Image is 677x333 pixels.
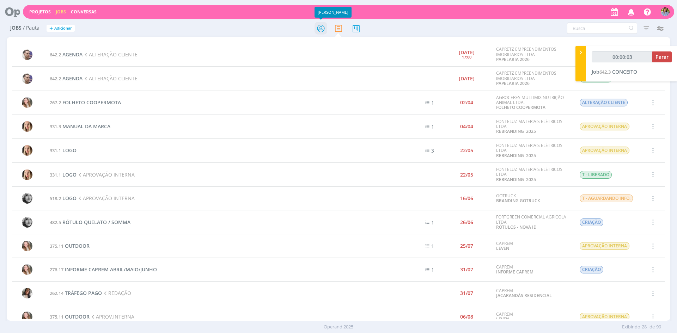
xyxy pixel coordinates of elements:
[54,9,68,15] button: Jobs
[29,9,51,15] a: Projetos
[460,100,473,105] div: 02/04
[50,171,77,178] a: 331.1LOGO
[23,25,39,31] span: / Pauta
[22,193,32,204] img: J
[459,76,475,81] div: [DATE]
[22,217,32,228] img: J
[50,195,61,202] span: 518.2
[10,25,22,31] span: Jobs
[496,128,536,134] a: REBRANDING 2025
[22,288,32,298] img: C
[496,80,530,86] a: PAPELARIA 2026
[83,75,138,82] span: ALTERAÇÃO CLIENTE
[496,177,536,183] a: REBRANDING 2025
[50,123,61,130] span: 331.3
[496,241,569,251] div: CAPREM
[431,243,434,249] span: 1
[496,198,540,204] a: BRANDING GOTRUCK
[77,195,135,202] span: APROVAÇÃO INTERNA
[50,75,61,82] span: 642.2
[431,266,434,273] span: 1
[460,243,473,248] div: 25/07
[50,314,63,320] span: 375.11
[22,121,32,132] img: T
[642,323,647,331] span: 28
[431,219,434,226] span: 1
[62,147,77,154] span: LOGO
[50,51,83,58] a: 642.2AGENDA
[90,313,134,320] span: APROV.INTERNA
[71,9,97,15] a: Conversas
[496,56,530,62] a: PAPELARIA 2026
[580,147,629,154] span: APROVAÇÃO INTERNA
[660,6,670,18] button: A
[580,171,612,179] span: T - LIBERADO
[22,97,32,108] img: G
[50,290,102,296] a: 262.14TRÁFEGO PAGO
[77,171,135,178] span: APROVAÇÃO INTERNA
[65,242,90,249] span: OUTDOOR
[50,123,110,130] a: 331.3MANUAL DA MARCA
[50,51,61,58] span: 642.2
[460,291,473,296] div: 31/07
[462,55,471,59] div: 17:00
[22,264,32,275] img: G
[22,73,32,84] img: D
[460,267,473,272] div: 31/07
[62,51,83,58] span: AGENDA
[47,25,75,32] button: +Adicionar
[460,124,473,129] div: 04/04
[460,148,473,153] div: 22/05
[62,75,83,82] span: AGENDA
[496,265,569,275] div: CAPREM
[431,123,434,130] span: 1
[580,242,629,250] span: APROVAÇÃO INTERNA
[50,219,61,226] span: 482.5
[580,123,629,130] span: APROVAÇÃO INTERNA
[567,23,637,34] input: Busca
[65,290,102,296] span: TRÁFEGO PAGO
[56,9,66,15] a: Jobs
[612,68,637,75] span: CONCEITO
[62,171,77,178] span: LOGO
[22,49,32,60] img: D
[27,9,53,15] button: Projetos
[656,323,661,331] span: 99
[459,50,475,55] div: [DATE]
[65,313,90,320] span: OUTDOOR
[460,196,473,201] div: 16/06
[50,195,77,202] a: 518.2LOGO
[652,51,672,62] button: Parar
[661,7,670,16] img: A
[580,218,603,226] span: CRIAÇÃO
[592,68,637,75] a: Job642.3CONCEITO
[496,312,569,322] div: CAPREM
[50,290,63,296] span: 262.14
[49,25,53,32] span: +
[62,99,121,106] span: FOLHETO COOPERMOTA
[50,313,90,320] a: 375.11OUTDOOR
[599,69,611,75] span: 642.3
[580,266,603,273] span: CRIAÇÃO
[102,290,131,296] span: REDAÇÃO
[496,119,569,134] div: FONTELUZ MATERIAIS ELÉTRICOS LTDA
[460,314,473,319] div: 06/08
[50,147,77,154] a: 331.1LOGO
[65,266,157,273] span: INFORME CAPREM ABRIL/MAIO/JUNHO
[62,123,110,130] span: MANUAL DA MARCA
[22,241,32,251] img: G
[50,99,121,106] a: 267.2FOLHETO COOPERMOTA
[496,47,569,62] div: CAPRETZ EMPREENDIMENTOS IMOBILIARIOS LTDA
[580,195,633,202] span: T - AGUARDANDO INFO.
[50,219,130,226] a: 482.5RÓTULO QUELATO / SOMMA
[496,269,533,275] a: INFORME CAPREM
[431,99,434,106] span: 1
[655,54,669,60] span: Parar
[50,266,157,273] a: 276.17INFORME CAPREM ABRIL/MAIO/JUNHO
[83,51,138,58] span: ALTERAÇÃO CLIENTE
[62,195,77,202] span: LOGO
[460,220,473,225] div: 26/06
[622,323,640,331] span: Exibindo
[496,288,569,298] div: CAPREM
[50,266,63,273] span: 276.17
